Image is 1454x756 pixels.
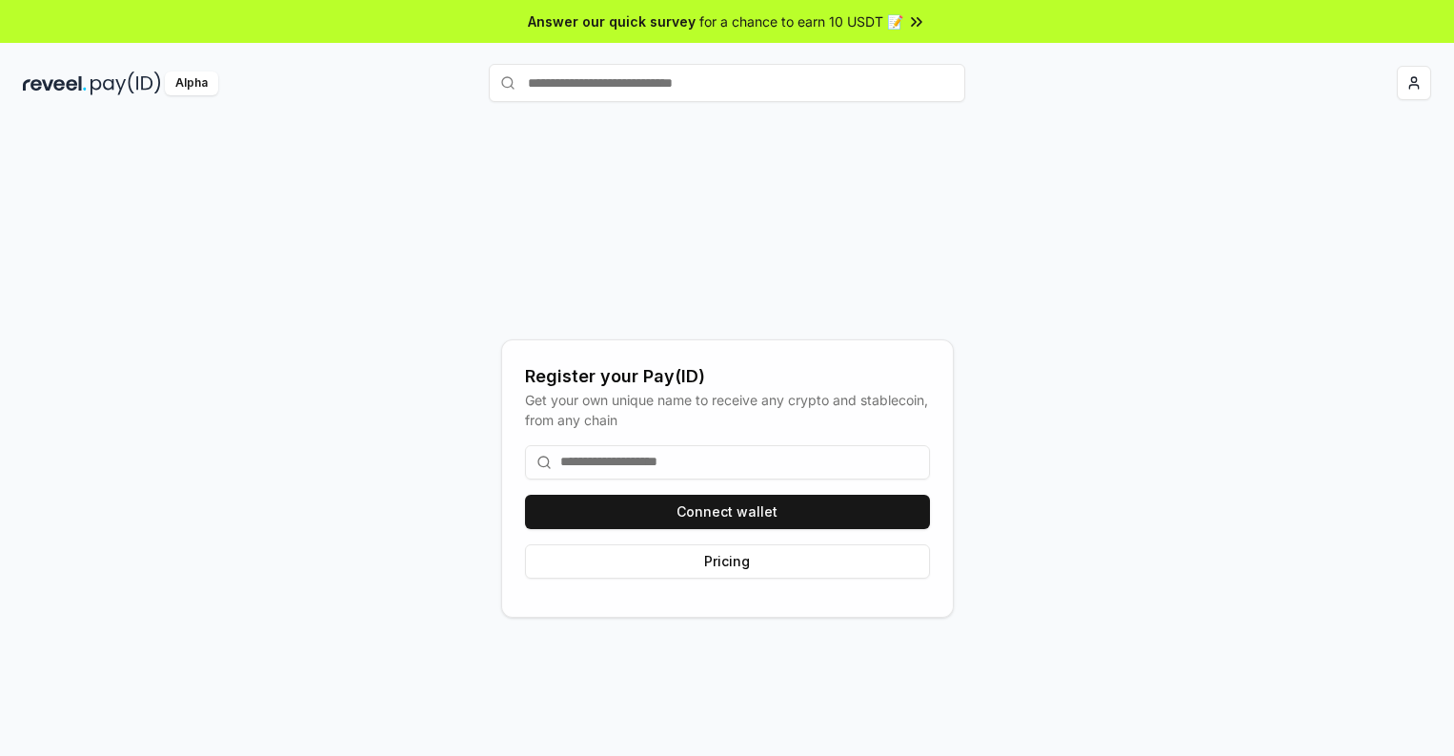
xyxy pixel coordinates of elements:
div: Alpha [165,72,218,95]
div: Get your own unique name to receive any crypto and stablecoin, from any chain [525,390,930,430]
span: Answer our quick survey [528,11,696,31]
img: reveel_dark [23,72,87,95]
span: for a chance to earn 10 USDT 📝 [699,11,903,31]
button: Connect wallet [525,495,930,529]
button: Pricing [525,544,930,579]
img: pay_id [91,72,161,95]
div: Register your Pay(ID) [525,363,930,390]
